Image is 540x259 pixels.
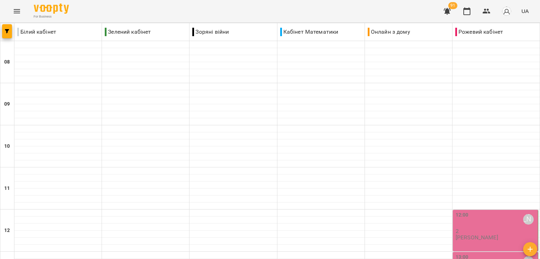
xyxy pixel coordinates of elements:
h6: 11 [4,185,10,192]
button: Створити урок [523,242,537,256]
p: Кабінет Математики [280,28,339,36]
p: [PERSON_NAME] [456,234,498,240]
img: avatar_s.png [502,6,512,16]
div: Анна Бондаренко [523,214,534,225]
h6: 09 [4,100,10,108]
p: Онлайн з дому [368,28,410,36]
label: 12:00 [456,211,469,219]
h6: 08 [4,58,10,66]
p: Рожевий кабінет [455,28,503,36]
button: Menu [8,3,25,20]
span: UA [521,7,529,15]
p: Зоряні війни [192,28,229,36]
p: Білий кабінет [17,28,56,36]
img: Voopty Logo [34,4,69,14]
button: UA [519,5,532,18]
p: 2 [456,228,536,234]
span: For Business [34,14,69,19]
p: Зелений кабінет [105,28,151,36]
h6: 10 [4,142,10,150]
h6: 12 [4,227,10,234]
span: 91 [448,2,457,9]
